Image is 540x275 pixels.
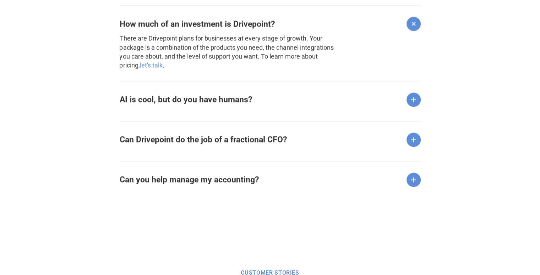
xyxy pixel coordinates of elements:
[120,34,344,69] p: There are Drivepoint plans for businesses at every stage of growth. Your package is a combination...
[120,95,252,104] strong: AI is cool, but do you have humans?
[120,175,259,184] strong: Can you help manage my accounting?
[140,61,163,69] a: let's talk
[120,19,275,29] strong: How much of an investment is Drivepoint?
[413,193,540,275] iframe: Chat Widget
[120,135,287,144] strong: Can Drivepoint do the job of a fractional CFO?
